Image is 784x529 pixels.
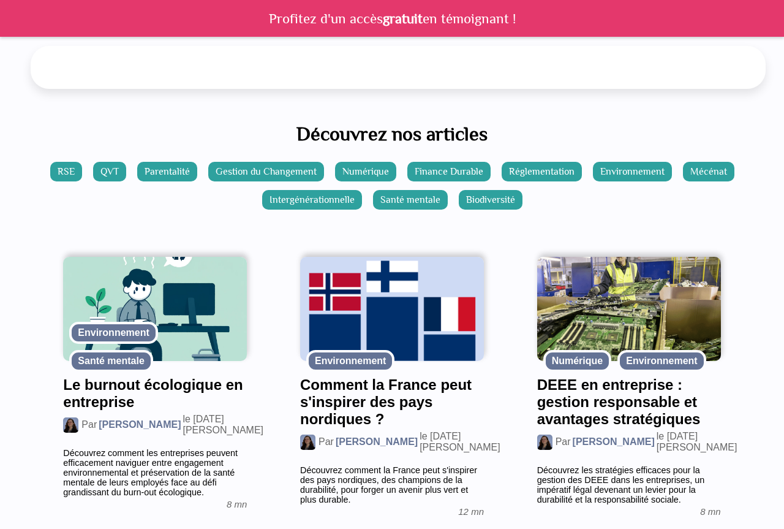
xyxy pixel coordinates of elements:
[336,436,418,447] b: [PERSON_NAME]
[63,417,78,433] img: Image
[683,162,734,181] a: Mécénat
[69,322,157,344] div: Environnement
[300,376,484,428] h2: Comment la France peut s'inspirer des pays nordiques ?
[373,190,448,210] a: Santé mentale
[537,257,721,361] img: Image
[537,435,552,450] img: Image
[262,190,362,210] a: Intergénérationnelle
[50,162,82,181] a: RSE
[93,162,126,181] a: QVT
[537,376,721,428] h2: DEEE en entreprise : gestion responsable et avantages stratégiques
[63,257,247,526] a: Image Environnement Santé mentale Le burnout écologique en entreprise ImagePar[PERSON_NAME]le [DA...
[300,431,484,453] div: Par le [DATE][PERSON_NAME]
[543,350,612,372] div: Numérique
[537,431,721,453] div: Par le [DATE][PERSON_NAME]
[573,436,655,447] b: [PERSON_NAME]
[537,465,721,504] div: Découvrez les stratégies efficaces pour la gestion des DEEE dans les entreprises, un impératif lé...
[63,376,247,411] h2: Le burnout écologique en entreprise
[99,419,181,430] b: [PERSON_NAME]
[137,162,197,181] a: Parentalité
[63,448,247,497] div: Découvrez comment les entreprises peuvent efficacement naviguer entre engagement environnemental ...
[459,190,522,210] a: Biodiversité
[300,435,315,450] img: Image
[700,506,720,517] div: 8 mn
[300,257,484,361] img: Image
[458,506,484,517] div: 12 mn
[593,162,672,181] a: Environnement
[383,10,423,26] b: gratuit
[69,350,153,372] div: Santé mentale
[306,350,394,372] div: Environnement
[227,499,247,509] div: 8 mn
[269,10,516,26] p: Profitez d'un accès en témoignant !
[300,257,484,526] a: Image Environnement Comment la France peut s'inspirer des pays nordiques ? ImagePar[PERSON_NAME]l...
[63,257,247,361] img: Image
[537,257,721,526] a: Image Numérique Environnement DEEE en entreprise : gestion responsable et avantages stratégiques ...
[31,123,753,145] h1: Découvrez nos articles
[407,162,491,181] a: Finance Durable
[63,414,247,436] div: Par le [DATE][PERSON_NAME]
[300,465,484,504] div: Découvrez comment la France peut s'inspirer des pays nordiques, des champions de la durabilité, p...
[335,162,396,181] a: Numérique
[617,350,706,372] div: Environnement
[208,162,324,181] a: Gestion du Changement
[502,162,582,181] a: Réglementation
